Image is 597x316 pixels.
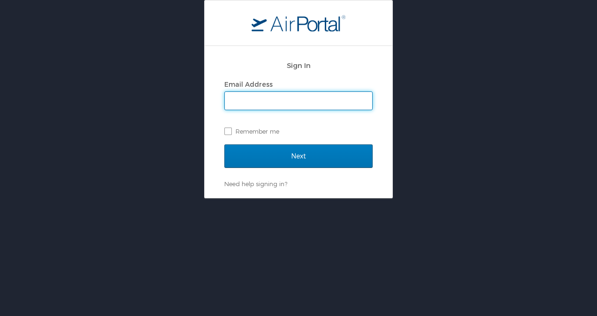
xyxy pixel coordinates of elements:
label: Email Address [224,80,273,88]
label: Remember me [224,124,373,138]
a: Need help signing in? [224,180,287,188]
input: Next [224,144,373,168]
h2: Sign In [224,60,373,71]
img: logo [252,15,345,31]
